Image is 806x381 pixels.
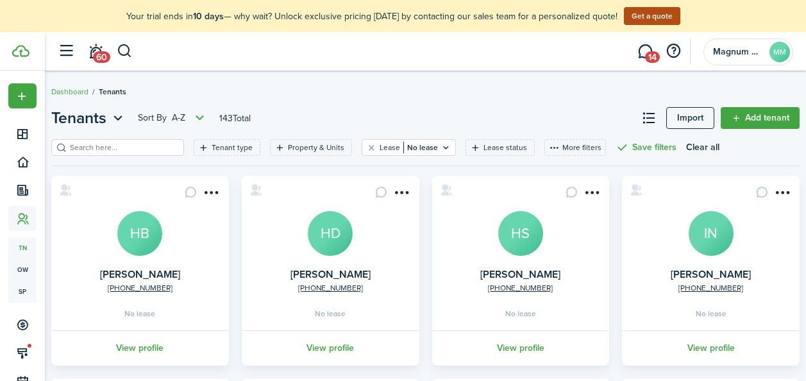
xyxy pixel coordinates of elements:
button: Open menu [8,83,37,108]
img: TenantCloud [12,45,29,57]
a: View profile [620,330,802,366]
span: No lease [505,310,536,317]
a: [PHONE_NUMBER] [488,282,553,294]
button: Save filters [616,139,676,156]
a: View profile [240,330,421,366]
b: 10 days [193,10,224,23]
input: Search here... [67,142,180,154]
filter-tag: Open filter [362,139,456,156]
span: Magnum Management LLC [713,47,764,56]
avatar-text: MM [769,42,790,62]
filter-tag-label: Lease status [483,142,527,153]
a: HS [498,211,543,256]
button: Clear all [686,139,719,156]
a: View profile [430,330,612,366]
span: 14 [645,51,660,63]
a: [PHONE_NUMBER] [298,282,363,294]
a: Dashboard [51,86,88,97]
span: No lease [696,310,726,317]
filter-tag-label: Property & Units [288,142,344,153]
filter-tag-value: No lease [403,142,438,153]
header-page-total: 143 Total [219,112,251,125]
filter-tag: Open filter [466,139,535,156]
span: Tenants [51,106,106,130]
filter-tag-label: Tenant type [212,142,253,153]
button: Search [117,40,133,62]
span: No lease [124,310,155,317]
button: Get a quote [624,7,680,25]
button: Open menu [771,186,792,203]
button: Open menu [138,110,208,126]
a: HB [117,211,162,256]
a: HD [308,211,353,256]
button: Clear filter [366,142,377,153]
a: [PERSON_NAME] [290,267,371,282]
span: Sort by [138,112,172,124]
button: More filters [544,139,606,156]
span: Tenants [99,86,126,97]
a: [PHONE_NUMBER] [108,282,172,294]
a: [PHONE_NUMBER] [678,282,743,294]
span: No lease [315,310,346,317]
a: Messaging [633,35,657,68]
a: [PERSON_NAME] [100,267,180,282]
button: Open sidebar [54,39,78,63]
a: tn [8,237,37,259]
a: Import [666,107,714,129]
button: Open resource center [662,40,684,62]
filter-tag: Open filter [270,139,352,156]
a: ow [8,259,37,281]
button: Open menu [201,186,221,203]
a: [PERSON_NAME] [671,267,751,282]
a: View profile [49,330,231,366]
filter-tag: Open filter [194,139,260,156]
a: Add tenant [721,107,800,129]
button: Sort byA-Z [138,110,208,126]
p: Your trial ends in — why wait? Unlock exclusive pricing [DATE] by contacting our sales team for a... [126,10,617,23]
button: Open menu [581,186,601,203]
button: Open menu [391,186,412,203]
filter-tag-label: Lease [380,142,400,153]
a: [PERSON_NAME] [480,267,560,282]
button: Open menu [51,106,126,130]
span: 60 [93,51,110,63]
span: A-Z [172,112,185,124]
a: IN [689,211,734,256]
button: Tenants [51,106,126,130]
a: Notifications [83,35,108,68]
a: sp [8,281,37,303]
